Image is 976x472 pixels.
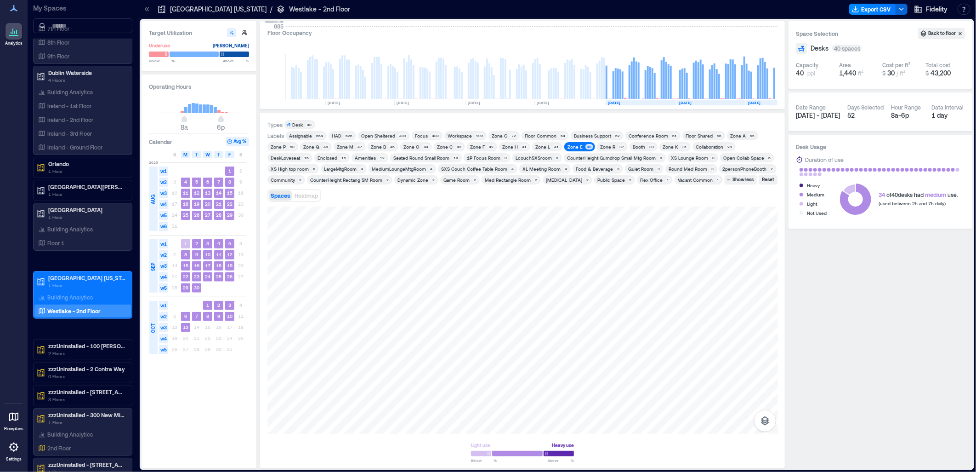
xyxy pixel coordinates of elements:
span: w2 [159,178,168,187]
span: w4 [159,200,168,209]
div: Game Room [443,177,470,183]
text: [DATE] [679,100,692,105]
div: 40 [585,144,593,150]
text: 12 [227,252,233,257]
div: Zone K [663,144,678,150]
div: Amenities [355,155,376,161]
text: 16 [194,263,199,268]
text: 19 [194,201,199,207]
p: Analytics [5,40,23,46]
div: 47 [356,144,364,150]
span: $ [882,70,885,76]
div: Zone H [502,144,518,150]
p: 4 Floors [48,76,125,84]
p: 2 Floors [48,350,125,357]
div: 40 spaces [832,45,862,52]
p: zzzUninstalled - 100 [PERSON_NAME] [48,342,125,350]
div: 4 [359,166,365,172]
p: / [270,5,272,14]
div: 3 [616,166,621,172]
div: 2 [431,177,437,183]
div: Vacant Common [678,177,713,183]
div: Area [839,61,851,69]
div: Capacity [796,61,818,69]
text: 19 [227,263,233,268]
div: 1 [715,177,721,183]
div: Not Used [807,208,827,218]
div: Assignable [289,132,312,139]
text: 13 [183,324,188,330]
p: [GEOGRAPHIC_DATA] [48,206,125,213]
button: Heatmap [293,190,320,201]
p: Dublin Waterside [48,69,125,76]
text: 7 [217,179,220,184]
div: 2 [385,177,391,183]
div: Conference Room [629,132,668,139]
text: 26 [194,212,199,218]
button: Fidelity [911,2,950,17]
span: W [205,151,210,158]
span: 8a [181,123,188,131]
div: CounterHeight Rectang SM Room [310,177,382,183]
p: zzzUninstalled - [STREET_ADDRESS][US_STATE] [48,461,125,468]
div: 40 [306,122,313,127]
div: Zone M [337,144,353,150]
text: 10 [227,313,233,319]
div: Desk [292,121,303,128]
h3: Operating Hours [149,82,249,91]
div: Floor Common [525,132,556,139]
div: 28 [726,144,734,150]
div: 50 [289,144,296,150]
div: Dynamic Zone [397,177,428,183]
h3: Space Selection [796,29,918,38]
div: Underuse [149,41,170,50]
a: Floorplans [1,406,26,434]
p: [GEOGRAPHIC_DATA] [US_STATE] [170,5,267,14]
h3: Calendar [149,137,172,146]
div: Public Space [597,177,625,183]
div: 52 [847,111,884,120]
span: (used between 2h and 7h daily) [879,201,946,206]
div: Zone Q [303,144,319,150]
text: [DATE] [468,100,480,105]
text: 10 [205,252,210,257]
span: Heatmap [295,192,318,199]
text: 17 [205,263,210,268]
text: 4 [184,179,187,184]
span: w5 [159,283,168,293]
text: 30 [194,285,199,290]
h3: Desk Usage [796,142,965,151]
div: 3 [656,166,662,172]
p: Orlando [48,160,125,167]
text: 28 [216,212,221,218]
span: w1 [159,167,168,176]
span: w2 [159,312,168,321]
div: XL Meeting Room [522,166,561,172]
text: 23 [194,274,199,279]
text: 18 [216,263,221,268]
text: 26 [227,274,233,279]
span: 1,440 [839,69,856,77]
div: 9 [503,155,509,161]
span: w5 [159,345,168,354]
text: 25 [183,212,188,218]
div: Enclosed [318,155,337,161]
p: Settings [6,456,22,462]
text: 29 [227,212,233,218]
div: [MEDICAL_DATA] [546,177,582,183]
text: 3 [206,241,209,246]
div: 46 [389,144,397,150]
div: SXS Couch Coffee Table Room [441,166,507,172]
div: 2 [628,177,633,183]
div: Flex Office [640,177,663,183]
div: 626 [344,133,354,138]
span: S [239,151,242,158]
p: [GEOGRAPHIC_DATA] [US_STATE] [48,274,125,282]
text: 6 [206,179,209,184]
div: Medium [807,190,824,199]
div: 4 [510,166,516,172]
div: 10 [452,155,460,161]
div: Zone O [403,144,420,150]
div: 64 [559,133,567,138]
span: Desks [811,44,828,53]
